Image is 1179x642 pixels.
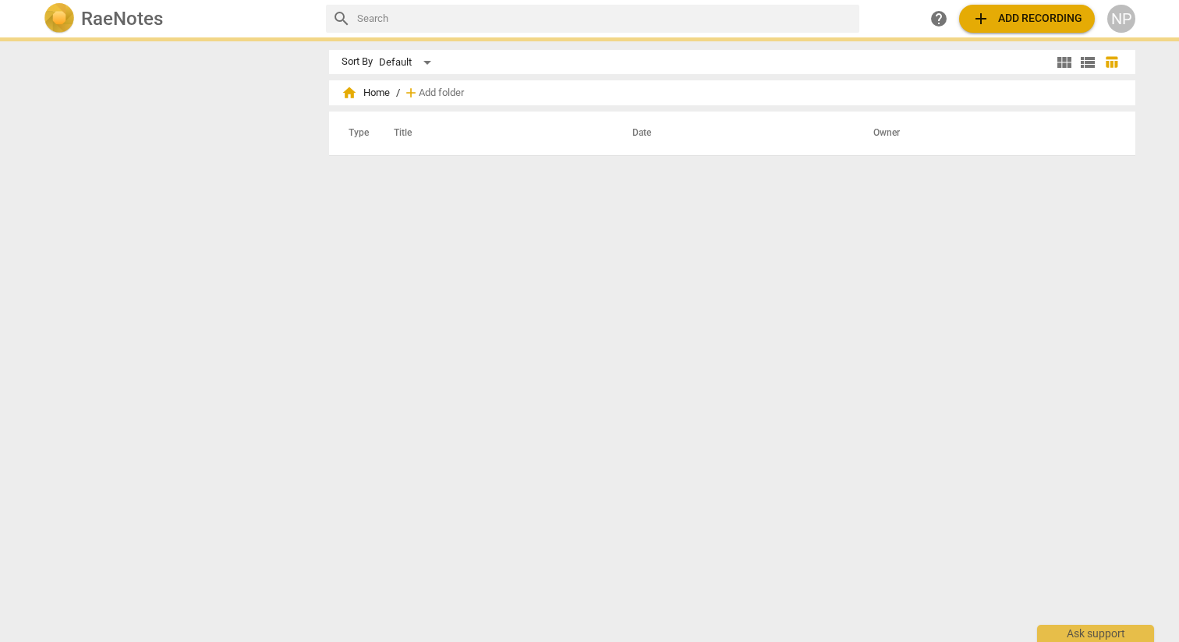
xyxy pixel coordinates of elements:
span: view_list [1078,53,1097,72]
div: Sort By [342,56,373,68]
span: Add folder [419,87,464,99]
span: Add recording [972,9,1082,28]
span: add [403,85,419,101]
span: table_chart [1104,55,1119,69]
span: home [342,85,357,101]
button: Tile view [1053,51,1076,74]
span: help [929,9,948,28]
button: NP [1107,5,1135,33]
h2: RaeNotes [81,8,163,30]
div: Ask support [1037,625,1154,642]
button: List view [1076,51,1099,74]
a: LogoRaeNotes [44,3,313,34]
span: Home [342,85,390,101]
span: add [972,9,990,28]
span: search [332,9,351,28]
span: / [396,87,400,99]
img: Logo [44,3,75,34]
span: view_module [1055,53,1074,72]
div: Default [379,50,437,75]
button: Table view [1099,51,1123,74]
a: Help [925,5,953,33]
th: Owner [855,112,1119,155]
th: Date [614,112,855,155]
button: Upload [959,5,1095,33]
input: Search [357,6,853,31]
th: Type [336,112,375,155]
th: Title [375,112,614,155]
